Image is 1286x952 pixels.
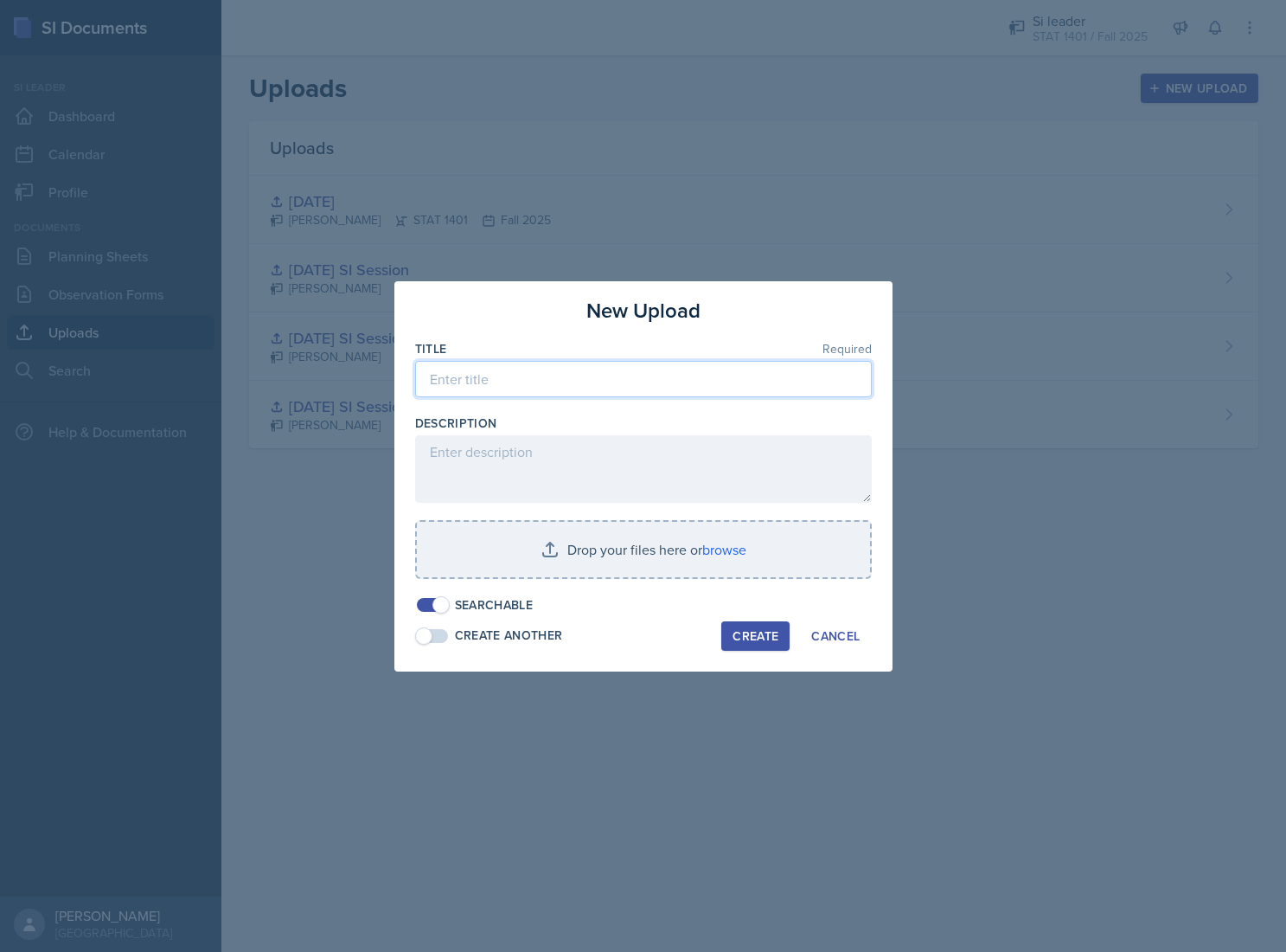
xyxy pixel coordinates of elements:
[455,627,563,645] div: Create Another
[811,629,860,643] div: Cancel
[415,361,872,397] input: Enter title
[415,415,497,432] label: Description
[586,295,701,326] h3: New Upload
[800,621,871,651] button: Cancel
[733,629,778,643] div: Create
[455,596,534,614] div: Searchable
[822,343,872,355] span: Required
[415,340,447,357] label: Title
[721,621,790,651] button: Create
